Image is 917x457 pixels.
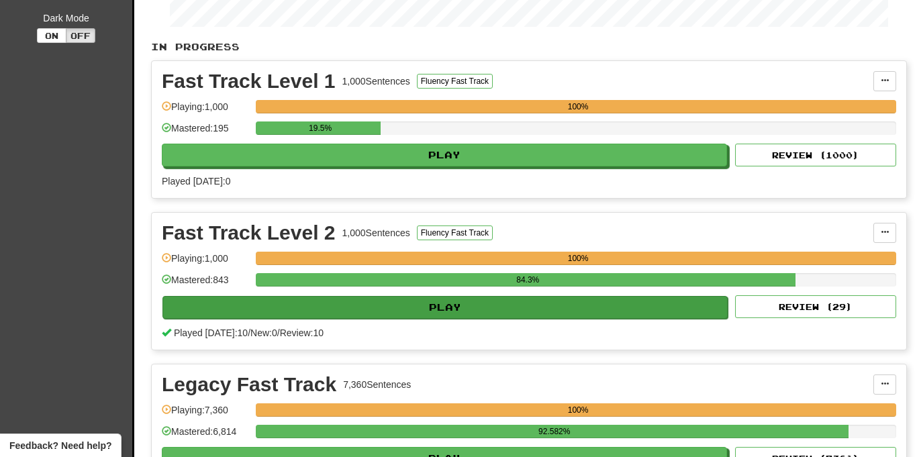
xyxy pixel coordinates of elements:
button: On [37,28,66,43]
div: Mastered: 195 [162,121,249,144]
div: 84.3% [260,273,795,287]
div: Mastered: 843 [162,273,249,295]
span: Open feedback widget [9,439,111,452]
div: Fast Track Level 2 [162,223,336,243]
div: Mastered: 6,814 [162,425,249,447]
p: In Progress [151,40,907,54]
button: Play [162,296,728,319]
div: 100% [260,100,896,113]
div: Playing: 1,000 [162,252,249,274]
div: 92.582% [260,425,849,438]
span: / [248,327,250,338]
button: Fluency Fast Track [417,74,493,89]
button: Review (29) [735,295,896,318]
div: Dark Mode [10,11,122,25]
div: 7,360 Sentences [343,378,411,391]
button: Play [162,144,727,166]
div: 1,000 Sentences [342,74,410,88]
div: Fast Track Level 1 [162,71,336,91]
div: 100% [260,403,896,417]
div: 19.5% [260,121,381,135]
span: Played [DATE]: 10 [174,327,248,338]
div: Playing: 1,000 [162,100,249,122]
span: Review: 10 [280,327,324,338]
button: Off [66,28,95,43]
div: Legacy Fast Track [162,374,336,395]
span: New: 0 [250,327,277,338]
button: Review (1000) [735,144,896,166]
div: Playing: 7,360 [162,403,249,425]
span: / [277,327,280,338]
div: 100% [260,252,896,265]
div: 1,000 Sentences [342,226,410,240]
button: Fluency Fast Track [417,225,493,240]
span: Played [DATE]: 0 [162,176,230,187]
